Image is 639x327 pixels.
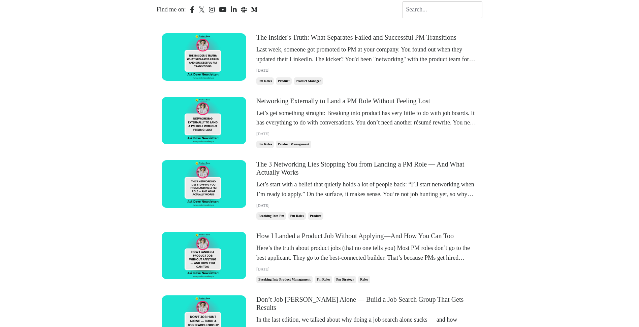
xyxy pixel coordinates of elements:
a: Don’t Job [PERSON_NAME] Alone — Build a Job Search Group That Gets Results [256,295,477,312]
a: breaking into product management [256,276,313,283]
span: [DATE] [256,131,477,137]
img: 27d8d35-5a2-1885-5887-3388d4bbf1_4ddfa0ec-8618-47ff-b57d-5a7d95eebf1c.jpg [162,97,246,144]
a: product manager [294,77,323,85]
a: The 3 Networking Lies Stopping You from Landing a PM Role — And What Actually Works [256,160,477,176]
div: Let’s start with a belief that quietly holds a lot of people back: “I’ll start networking when I’... [256,180,477,199]
img: 488e73-e8-bd6-3a7-1ce775f7d0d_Newsletter_Thumbnail_The_Insider_s_Truth_What_Separates_Failed_and_... [162,33,246,81]
a: pm roles [256,77,274,85]
a: pm roles [315,276,332,283]
a: pm roles [288,212,306,220]
a: The Insider's Truth: What Separates Failed and Successful PM Transitions [256,33,477,41]
a: product management [276,141,311,148]
a: breaking into pm [256,212,286,220]
a: product [308,212,323,220]
a: How I Landed a Product Job Without Applying—And How You Can Too [256,232,477,240]
img: abc74fb-535-365-fdcf-a7a0230b0dd4_Product-Dave-How-I-Landed-a-Job-Without-Applying-And-How-You-Ca... [162,232,246,279]
a: pm roles [256,141,274,148]
span: [DATE] [256,266,477,272]
a: Networking Externally to Land a PM Role Without Feeling Lost [256,97,477,105]
span: [DATE] [256,203,477,209]
span: Find me on: [157,5,186,14]
div: Last week, someone got promoted to PM at your company. You found out when they updated their Link... [256,45,477,64]
div: Here’s the truth about product jobs (that no one tells you) Most PM roles don’t go to the best ap... [256,243,477,263]
a: pm strategy [334,276,356,283]
a: product [276,77,291,85]
input: Search... [402,1,482,18]
a: roles [358,276,370,283]
img: 08a4f76-6b5d-e773-d22-72537eaf8887_Newsletter_Thumbnails_2_.jpg [162,160,246,208]
span: [DATE] [256,67,477,74]
div: Let’s get something straight: Breaking into product has very little to do with job boards. It has... [256,108,477,128]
